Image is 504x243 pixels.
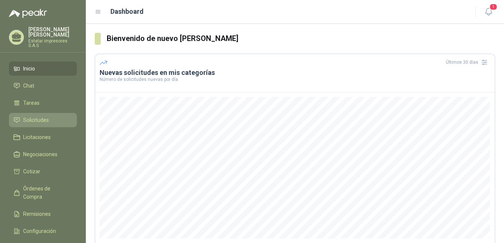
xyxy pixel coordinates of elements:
[9,207,77,221] a: Remisiones
[23,64,35,73] span: Inicio
[28,27,77,37] p: [PERSON_NAME] [PERSON_NAME]
[9,224,77,238] a: Configuración
[23,167,40,176] span: Cotizar
[107,33,495,44] h3: Bienvenido de nuevo [PERSON_NAME]
[9,130,77,144] a: Licitaciones
[489,3,497,10] span: 1
[23,82,34,90] span: Chat
[9,113,77,127] a: Solicitudes
[100,77,490,82] p: Número de solicitudes nuevas por día
[23,227,56,235] span: Configuración
[9,61,77,76] a: Inicio
[23,210,51,218] span: Remisiones
[100,68,490,77] h3: Nuevas solicitudes en mis categorías
[9,96,77,110] a: Tareas
[23,116,49,124] span: Solicitudes
[9,9,47,18] img: Logo peakr
[9,147,77,161] a: Negociaciones
[23,150,57,158] span: Negociaciones
[9,164,77,179] a: Cotizar
[482,5,495,19] button: 1
[9,182,77,204] a: Órdenes de Compra
[23,133,51,141] span: Licitaciones
[28,39,77,48] p: Estelar impresores S.A.S
[110,6,144,17] h1: Dashboard
[23,184,70,201] span: Órdenes de Compra
[23,99,40,107] span: Tareas
[9,79,77,93] a: Chat
[446,56,490,68] div: Últimos 30 días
